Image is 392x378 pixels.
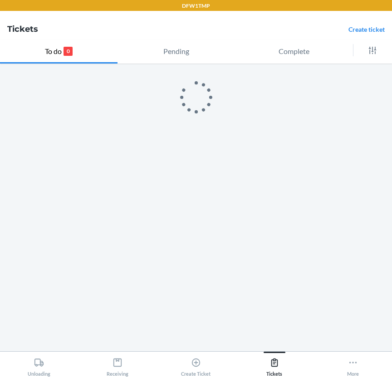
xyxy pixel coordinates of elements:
[235,352,314,377] button: Tickets
[157,352,235,377] button: Create Ticket
[181,354,211,377] div: Create Ticket
[182,2,210,10] p: DFW1TMP
[7,23,38,35] h4: Tickets
[78,352,157,377] button: Receiving
[235,40,353,64] button: Complete
[279,46,309,57] p: Complete
[28,354,50,377] div: Unloading
[314,352,392,377] button: More
[64,47,73,56] p: 0
[347,354,359,377] div: More
[107,354,128,377] div: Receiving
[118,40,235,64] button: Pending
[45,46,62,57] p: To do
[348,25,385,33] a: Create ticket
[163,46,189,57] p: Pending
[266,354,282,377] div: Tickets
